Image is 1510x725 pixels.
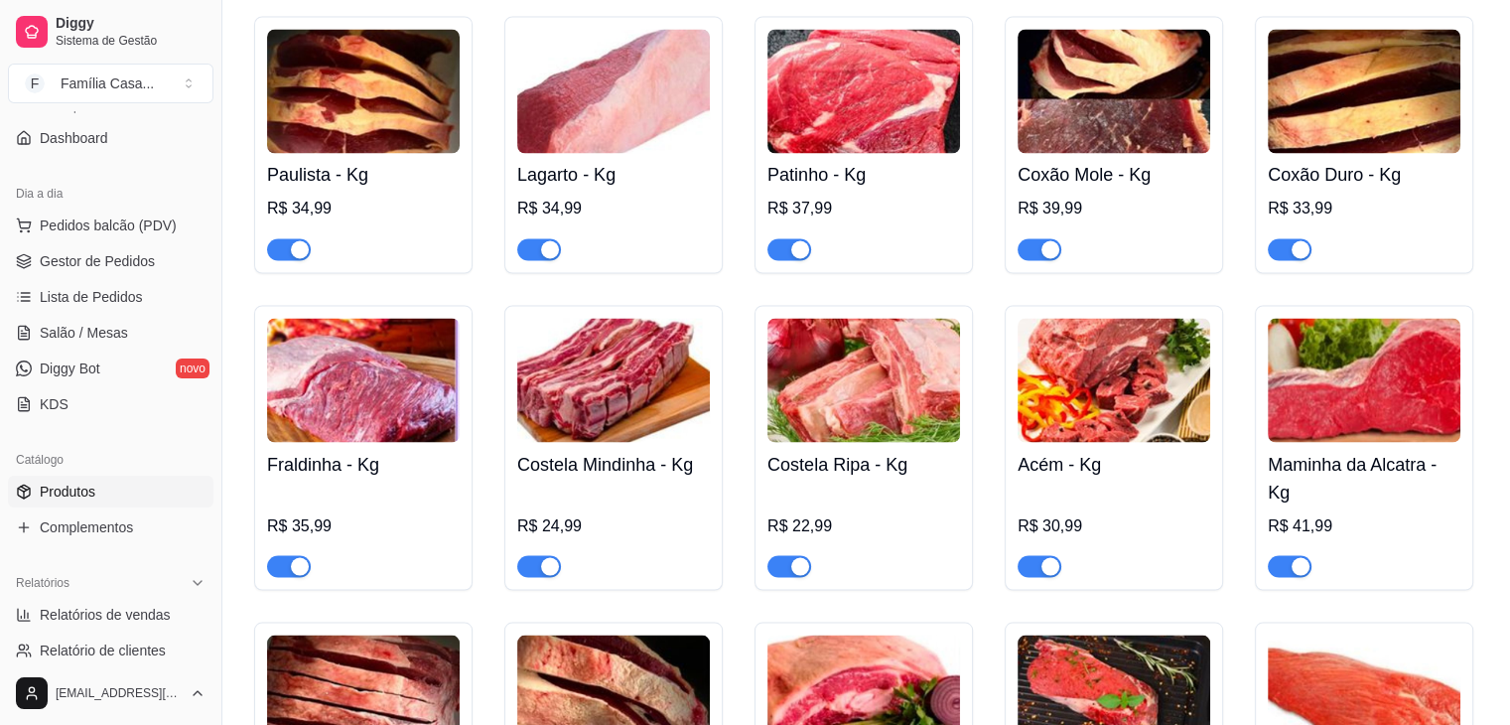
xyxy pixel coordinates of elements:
[1018,318,1210,442] img: product-image
[8,281,213,313] a: Lista de Pedidos
[56,15,206,33] span: Diggy
[517,513,710,537] div: R$ 24,99
[40,128,108,148] span: Dashboard
[8,317,213,349] a: Salão / Mesas
[1018,513,1210,537] div: R$ 30,99
[40,394,69,414] span: KDS
[517,197,710,220] div: R$ 34,99
[1018,29,1210,153] img: product-image
[8,511,213,543] a: Complementos
[767,513,960,537] div: R$ 22,99
[767,161,960,189] h4: Patinho - Kg
[267,161,460,189] h4: Paulista - Kg
[16,575,69,591] span: Relatórios
[56,685,182,701] span: [EMAIL_ADDRESS][DOMAIN_NAME]
[40,482,95,502] span: Produtos
[8,635,213,666] a: Relatório de clientes
[267,450,460,478] h4: Fraldinha - Kg
[1268,318,1460,442] img: product-image
[517,450,710,478] h4: Costela Mindinha - Kg
[40,359,100,378] span: Diggy Bot
[1268,513,1460,537] div: R$ 41,99
[8,599,213,631] a: Relatórios de vendas
[40,641,166,660] span: Relatório de clientes
[40,251,155,271] span: Gestor de Pedidos
[8,476,213,507] a: Produtos
[1018,450,1210,478] h4: Acém - Kg
[8,353,213,384] a: Diggy Botnovo
[1268,197,1460,220] div: R$ 33,99
[8,388,213,420] a: KDS
[1018,197,1210,220] div: R$ 39,99
[8,122,213,154] a: Dashboard
[1268,450,1460,506] h4: Maminha da Alcatra - Kg
[40,605,171,625] span: Relatórios de vendas
[40,287,143,307] span: Lista de Pedidos
[267,29,460,153] img: product-image
[1268,161,1460,189] h4: Coxão Duro - Kg
[1268,29,1460,153] img: product-image
[1018,161,1210,189] h4: Coxão Mole - Kg
[40,323,128,343] span: Salão / Mesas
[517,318,710,442] img: product-image
[517,161,710,189] h4: Lagarto - Kg
[767,197,960,220] div: R$ 37,99
[767,318,960,442] img: product-image
[8,8,213,56] a: DiggySistema de Gestão
[8,178,213,210] div: Dia a dia
[267,197,460,220] div: R$ 34,99
[56,33,206,49] span: Sistema de Gestão
[8,210,213,241] button: Pedidos balcão (PDV)
[267,513,460,537] div: R$ 35,99
[8,444,213,476] div: Catálogo
[61,73,154,93] div: Família Casa ...
[25,73,45,93] span: F
[267,318,460,442] img: product-image
[8,669,213,717] button: [EMAIL_ADDRESS][DOMAIN_NAME]
[40,216,177,235] span: Pedidos balcão (PDV)
[767,29,960,153] img: product-image
[40,517,133,537] span: Complementos
[767,450,960,478] h4: Costela Ripa - Kg
[517,29,710,153] img: product-image
[8,64,213,103] button: Select a team
[8,245,213,277] a: Gestor de Pedidos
